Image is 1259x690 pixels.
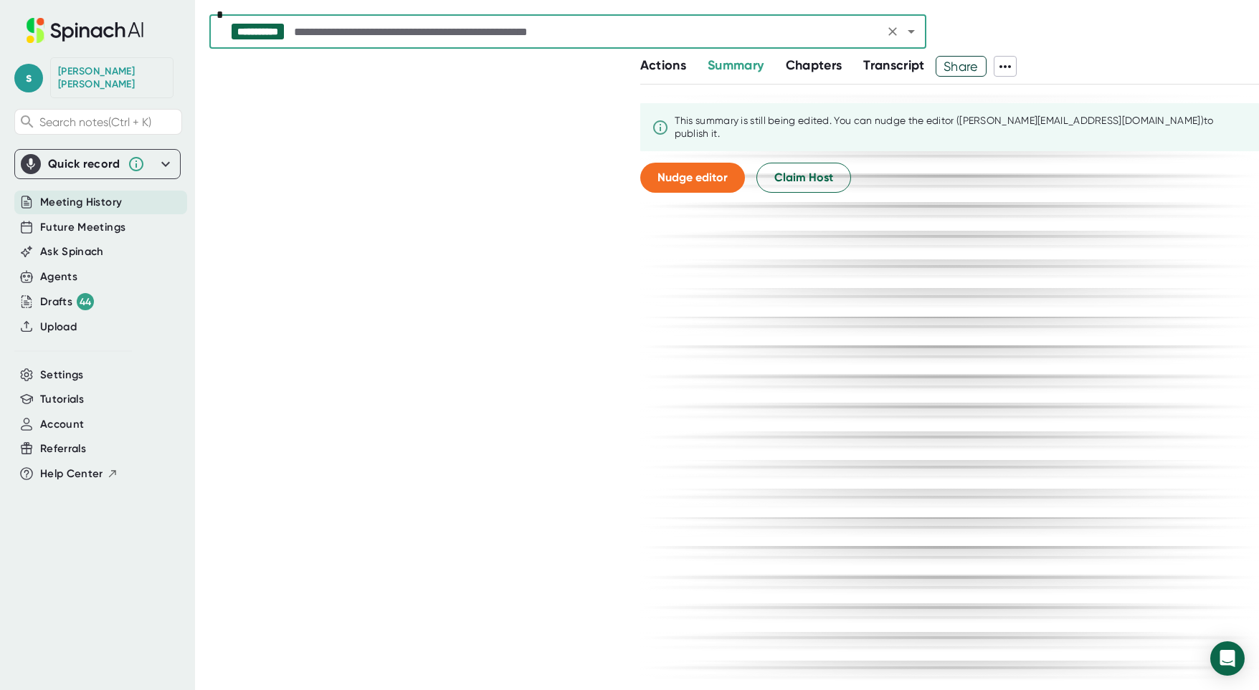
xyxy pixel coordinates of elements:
button: Future Meetings [40,219,125,236]
button: Open [901,21,921,42]
span: Nudge editor [657,171,728,184]
button: Referrals [40,441,86,457]
button: Account [40,416,84,433]
div: This summary is still being edited. You can nudge the editor ([PERSON_NAME][EMAIL_ADDRESS][DOMAIN... [675,115,1248,140]
button: Actions [640,56,686,75]
button: Nudge editor [640,163,745,193]
button: Chapters [786,56,842,75]
div: Open Intercom Messenger [1210,641,1245,676]
span: Help Center [40,466,103,482]
button: Settings [40,367,84,383]
button: Meeting History [40,194,122,211]
button: Transcript [863,56,925,75]
div: Drafts [40,293,94,310]
span: Actions [640,57,686,73]
button: Share [936,56,987,77]
span: Summary [708,57,764,73]
span: Transcript [863,57,925,73]
button: Help Center [40,466,118,482]
div: Quick record [48,157,120,171]
button: Summary [708,56,764,75]
button: Drafts 44 [40,293,94,310]
button: Tutorials [40,391,84,408]
div: 44 [77,293,94,310]
span: Search notes (Ctrl + K) [39,115,151,129]
button: Ask Spinach [40,244,104,260]
span: Claim Host [774,169,833,186]
div: Stephanie Jacquez [58,65,166,90]
span: Share [936,54,986,79]
button: Claim Host [756,163,851,193]
button: Clear [883,21,903,42]
button: Upload [40,319,77,335]
button: Agents [40,269,77,285]
span: Chapters [786,57,842,73]
div: Quick record [21,150,174,178]
span: s [14,64,43,92]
